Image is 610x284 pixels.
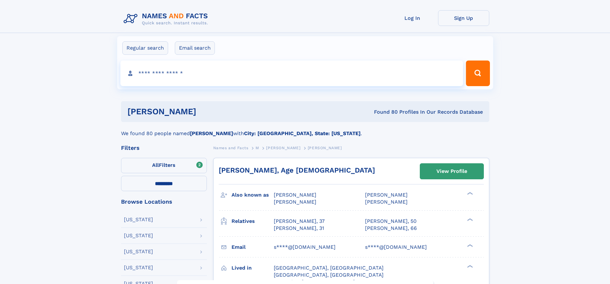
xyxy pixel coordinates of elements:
[274,218,325,225] a: [PERSON_NAME], 37
[420,164,484,179] a: View Profile
[124,265,153,270] div: [US_STATE]
[266,144,300,152] a: [PERSON_NAME]
[127,108,285,116] h1: [PERSON_NAME]
[122,41,168,55] label: Regular search
[285,109,483,116] div: Found 80 Profiles In Our Records Database
[365,218,417,225] a: [PERSON_NAME], 50
[152,162,159,168] span: All
[365,199,408,205] span: [PERSON_NAME]
[120,61,463,86] input: search input
[308,146,342,150] span: [PERSON_NAME]
[190,130,233,136] b: [PERSON_NAME]
[274,192,316,198] span: [PERSON_NAME]
[365,192,408,198] span: [PERSON_NAME]
[256,144,259,152] a: M
[274,199,316,205] span: [PERSON_NAME]
[466,191,473,196] div: ❯
[244,130,361,136] b: City: [GEOGRAPHIC_DATA], State: [US_STATE]
[466,217,473,222] div: ❯
[121,199,207,205] div: Browse Locations
[121,158,207,173] label: Filters
[124,249,153,254] div: [US_STATE]
[124,217,153,222] div: [US_STATE]
[121,122,489,137] div: We found 80 people named with .
[175,41,215,55] label: Email search
[438,10,489,26] a: Sign Up
[232,190,274,200] h3: Also known as
[232,216,274,227] h3: Relatives
[466,264,473,268] div: ❯
[365,225,417,232] a: [PERSON_NAME], 66
[274,265,384,271] span: [GEOGRAPHIC_DATA], [GEOGRAPHIC_DATA]
[232,263,274,273] h3: Lived in
[256,146,259,150] span: M
[232,242,274,253] h3: Email
[274,272,384,278] span: [GEOGRAPHIC_DATA], [GEOGRAPHIC_DATA]
[124,233,153,238] div: [US_STATE]
[466,243,473,247] div: ❯
[266,146,300,150] span: [PERSON_NAME]
[274,225,324,232] a: [PERSON_NAME], 31
[387,10,438,26] a: Log In
[436,164,467,179] div: View Profile
[121,145,207,151] div: Filters
[213,144,248,152] a: Names and Facts
[121,10,213,28] img: Logo Names and Facts
[466,61,490,86] button: Search Button
[219,166,375,174] a: [PERSON_NAME], Age [DEMOGRAPHIC_DATA]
